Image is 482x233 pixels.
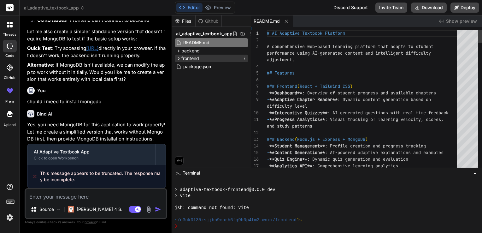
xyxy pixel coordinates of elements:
div: 6 [251,76,259,83]
span: ## Features [267,70,295,76]
button: Preview [203,3,233,12]
span: README.md [254,18,280,24]
div: 7 [251,83,259,90]
img: Pick Models [56,207,61,212]
span: performance using AI-generated content and intelli [267,50,393,56]
span: Terminal [183,170,200,176]
p: Let me also create a simpler standalone version that doesn't require MongoDB to test if the basic... [27,28,166,42]
span: gent difficulty [393,50,431,56]
span: >_ [176,170,181,176]
div: 4 [251,63,259,70]
span: difficulty level [267,103,307,109]
span: ai_adaptive_textbook_app [24,5,85,11]
span: - [267,97,269,102]
span: frontend [181,55,199,62]
span: ~/u3uk0f35zsjjbn9cprh6fq9h0p4tm2-wnxx/frontend [175,217,297,223]
span: ) [365,136,368,142]
span: **Interactive Quizzes** [269,110,327,116]
span: jsh: command not found: vite [175,205,249,211]
span: backend [181,48,200,54]
span: Show preview [446,18,477,24]
span: ### Frontend [267,83,297,89]
div: 2 [251,37,259,43]
img: icon [155,206,161,212]
span: This message appears to be truncated. The response may be incomplete. [40,170,161,183]
span: : Dynamic content generation based on [338,97,431,102]
img: attachment [145,206,152,213]
span: ers [428,90,436,96]
div: 17 [251,163,259,169]
span: : Visual tracking of learning velocity, scores, [325,116,444,122]
span: : Dynamic quiz generation and evaluation [307,156,408,162]
div: 12 [251,129,259,136]
span: adjustment. [267,57,295,63]
span: : Profile creation and progress tracking [325,143,426,149]
span: : AI-powered adaptive explanations and examples [325,150,444,155]
p: : Try accessing directly in your browser. If that doesn't work, the backend isn't running properly. [27,45,166,59]
button: Download [411,3,447,13]
div: Github [196,18,221,24]
label: code [5,53,14,58]
span: - [267,143,269,149]
span: **Progress Analytics** [269,116,325,122]
button: − [472,168,478,178]
span: package.json [183,63,212,70]
div: 11 [251,116,259,123]
div: Files [172,18,195,24]
span: - [267,116,269,122]
span: - [267,110,269,116]
h6: You [37,87,46,94]
span: ( [295,136,297,142]
span: : Comprehensive learning analytics [312,163,398,169]
span: ### Backend [267,136,295,142]
div: 1 [251,30,259,37]
li: - Frontend can't connect to backend [32,17,166,26]
span: > adaptive-textbook-frontend@0.0.0 dev [175,187,275,193]
strong: Quick Test [27,45,52,51]
button: Deploy [450,3,479,13]
p: Yes, you need MongoDB for this application to work properly! Let me create a simplified version t... [27,121,166,143]
a: [URL] [86,45,98,51]
label: threads [3,32,16,37]
h6: Bind AI [37,111,52,117]
span: # AI Adaptive Textbook Platform [267,30,345,36]
span: README.md [183,39,210,46]
div: 3 [251,43,259,50]
div: 9 [251,96,259,103]
p: Always double-check its answers. Your in Bind [25,219,167,225]
span: **Content Generation** [269,150,325,155]
span: - [267,90,269,96]
img: settings [4,212,15,223]
span: ❯ [175,223,178,229]
span: dapts to student [393,44,433,49]
span: React + Tailwind CSS [300,83,350,89]
label: prem [5,99,14,104]
button: AI Adaptive Textbook AppClick to open Workbench [27,144,155,165]
p: [PERSON_NAME] 4 S.. [77,206,124,212]
span: > vite [175,193,191,199]
div: Discord Support [330,3,372,13]
span: - [267,163,269,169]
span: − [473,170,477,176]
p: : If MongoDB isn't available, we can modify the app to work without it initially. Would you like ... [27,62,166,83]
div: 14 [251,143,259,149]
p: should i meed to install mongodb [27,98,166,105]
span: - [267,156,269,162]
div: 8 [251,90,259,96]
button: Invite Team [375,3,407,13]
span: - [267,150,269,155]
div: AI Adaptive Textbook App [34,149,149,155]
img: Claude 4 Sonnet [68,206,74,212]
span: ai_adaptive_textbook_app [176,31,232,37]
strong: Alternative [27,62,53,68]
div: 5 [251,70,259,76]
span: 1s [297,217,302,223]
span: : AI-generated questions with real-time feedback [327,110,449,116]
span: **Adaptive Chapter Reader** [269,97,338,102]
span: ( [297,83,300,89]
div: 16 [251,156,259,163]
label: GitHub [4,75,15,81]
span: and study patterns [267,123,312,129]
div: 10 [251,110,259,116]
div: 13 [251,136,259,143]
